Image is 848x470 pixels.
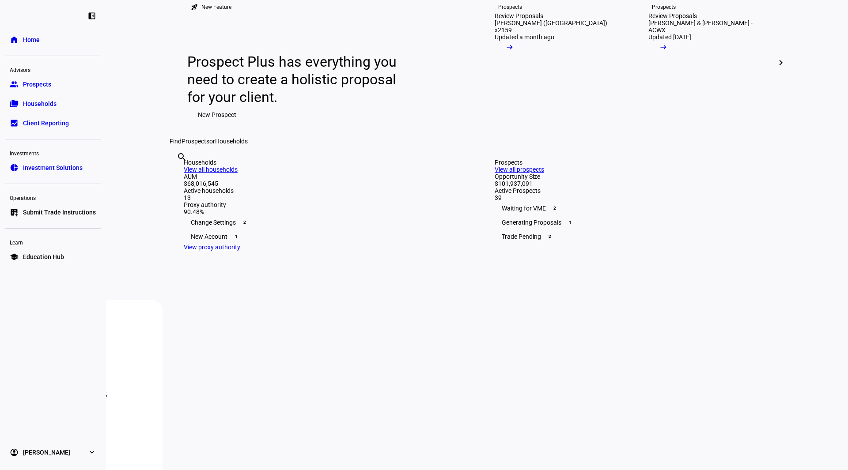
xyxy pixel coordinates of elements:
span: Investment Solutions [23,163,83,172]
div: Prospects [498,4,522,11]
span: 2 [546,233,553,240]
div: Updated [DATE] [648,34,691,41]
span: Households [215,138,248,145]
a: View proxy authority [184,244,240,251]
input: Enter name of prospect or household [177,164,178,174]
div: Find or [170,138,784,145]
mat-icon: arrow_right_alt [659,43,668,52]
div: $68,016,545 [184,180,459,187]
eth-mat-symbol: group [10,80,19,89]
a: folder_copyHouseholds [5,95,101,113]
span: 2 [551,205,558,212]
div: Active households [184,187,459,194]
eth-mat-symbol: list_alt_add [10,208,19,217]
span: Education Hub [23,252,64,261]
div: 13 [184,194,459,201]
mat-icon: rocket_launch [191,4,198,11]
span: Home [23,35,40,44]
div: Learn [5,236,101,248]
div: New Feature [201,4,231,11]
div: Review Proposals [495,12,543,19]
span: Households [23,99,57,108]
span: 1 [233,233,240,240]
span: [PERSON_NAME] [23,448,70,457]
div: Prospect Plus has everything you need to create a holistic proposal for your client. [187,53,405,106]
div: Investments [5,147,101,159]
div: Change Settings [184,215,459,229]
eth-mat-symbol: home [10,35,19,44]
div: 90.48% [184,208,459,215]
a: View all prospects [495,166,544,173]
div: $101,937,091 [495,180,770,187]
div: Advisors [5,63,101,75]
a: homeHome [5,31,101,49]
span: 1 [567,219,574,226]
div: New Account [184,229,459,244]
a: View all households [184,166,238,173]
div: Updated a month ago [495,34,554,41]
div: Proxy authority [184,201,459,208]
div: Opportunity Size [495,173,770,180]
mat-icon: search [177,152,187,162]
span: 2 [241,219,248,226]
div: [PERSON_NAME] & [PERSON_NAME] - ACWX [648,19,767,34]
a: groupProspects [5,75,101,93]
div: Active Prospects [495,187,770,194]
eth-mat-symbol: school [10,252,19,261]
span: Prospects [182,138,209,145]
span: New Prospect [198,106,236,124]
div: Households [184,159,459,166]
div: Review Proposals [648,12,697,19]
span: Submit Trade Instructions [23,208,96,217]
eth-mat-symbol: expand_more [87,448,96,457]
eth-mat-symbol: pie_chart [10,163,19,172]
div: Prospects [652,4,676,11]
button: New Prospect [187,106,247,124]
eth-mat-symbol: left_panel_close [87,11,96,20]
a: bid_landscapeClient Reporting [5,114,101,132]
eth-mat-symbol: folder_copy [10,99,19,108]
div: 39 [495,194,770,201]
mat-icon: chevron_right [776,57,786,68]
span: Client Reporting [23,119,69,128]
div: Operations [5,191,101,203]
div: AUM [184,173,459,180]
div: Waiting for VME [495,201,770,215]
eth-mat-symbol: bid_landscape [10,119,19,128]
eth-mat-symbol: account_circle [10,448,19,457]
div: Trade Pending [495,229,770,244]
span: Prospects [23,80,51,89]
mat-icon: arrow_right_alt [505,43,514,52]
a: pie_chartInvestment Solutions [5,159,101,177]
div: [PERSON_NAME] ([GEOGRAPHIC_DATA]) x2159 [495,19,613,34]
div: Generating Proposals [495,215,770,229]
div: Prospects [495,159,770,166]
